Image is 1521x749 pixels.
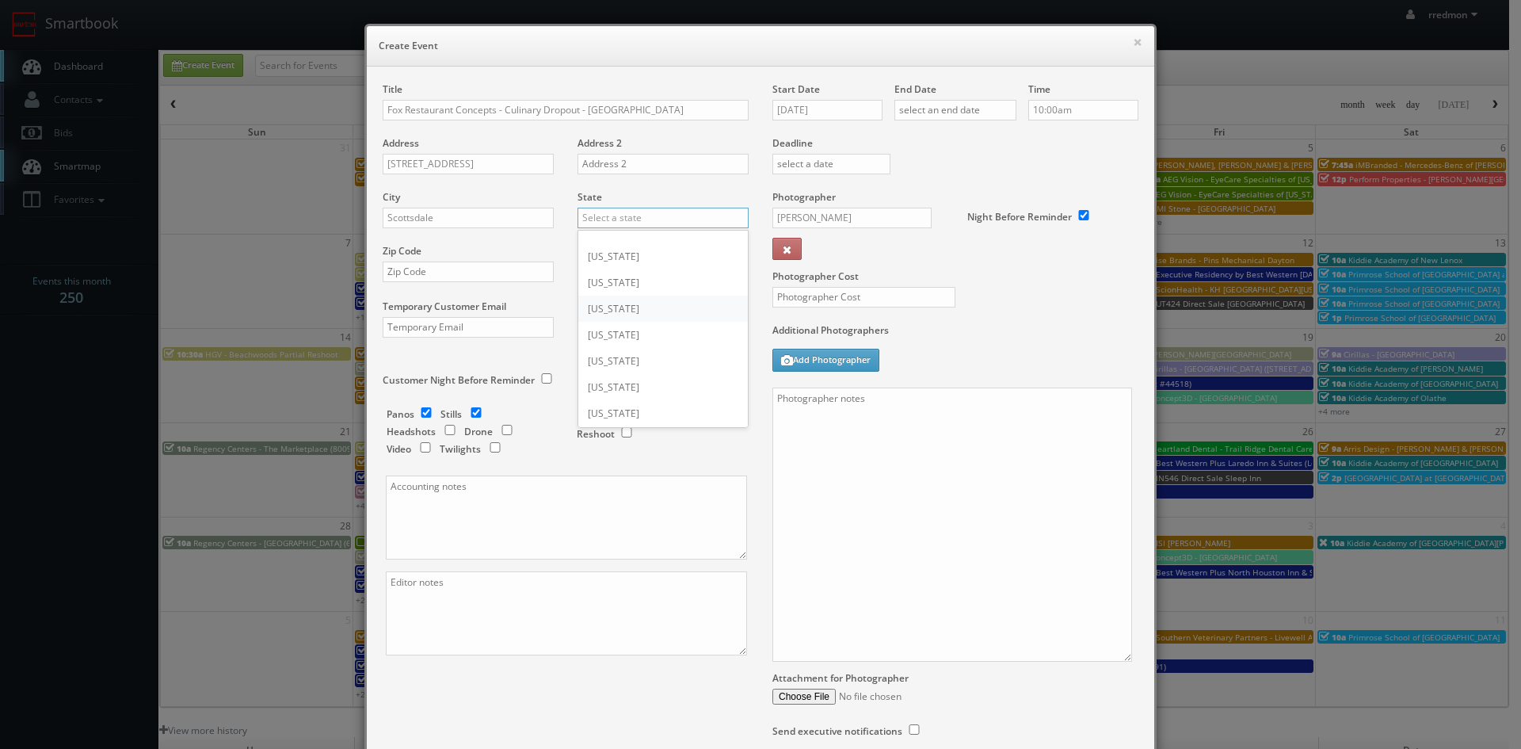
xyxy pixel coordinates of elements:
input: City [383,208,554,228]
label: Drone [464,425,493,438]
label: Reshoot [577,427,615,441]
button: Add Photographer [772,349,879,372]
label: End Date [894,82,936,96]
label: Title [383,82,402,96]
input: Photographer Cost [772,287,955,308]
div: [US_STATE] [578,322,748,348]
div: [US_STATE] [578,426,748,453]
label: State [578,190,602,204]
input: select a date [772,154,890,174]
input: Temporary Email [383,317,554,338]
label: Customer Night Before Reminder [383,373,535,387]
label: Headshots [387,425,436,438]
label: Zip Code [383,244,421,258]
input: Title [383,100,749,120]
label: Twilights [440,442,481,456]
label: Photographer Cost [760,269,1150,283]
input: Select a photographer [772,208,932,228]
label: Stills [440,407,462,421]
input: Zip Code [383,262,554,282]
label: Start Date [772,82,820,96]
h6: Create Event [379,38,1142,54]
input: Address [383,154,554,174]
label: Attachment for Photographer [772,671,909,685]
label: Video [387,442,411,456]
label: Night Before Reminder [967,210,1072,224]
label: Address [383,136,419,150]
input: Address 2 [578,154,749,174]
input: Select a state [578,208,749,228]
label: Deadline [760,136,1150,150]
label: Temporary Customer Email [383,300,506,313]
input: select an end date [894,100,1016,120]
button: × [1133,36,1142,48]
label: Send executive notifications [772,724,902,738]
label: Additional Photographers [772,323,1138,345]
label: City [383,190,400,204]
input: select a date [772,100,882,120]
label: Panos [387,407,414,421]
label: Photographer [772,190,836,204]
div: [US_STATE] [578,400,748,426]
div: [US_STATE] [578,243,748,269]
label: Time [1028,82,1050,96]
div: [US_STATE] [578,269,748,296]
label: Address 2 [578,136,622,150]
div: [US_STATE] [578,348,748,374]
div: [US_STATE] [578,374,748,400]
div: [US_STATE] [578,296,748,322]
